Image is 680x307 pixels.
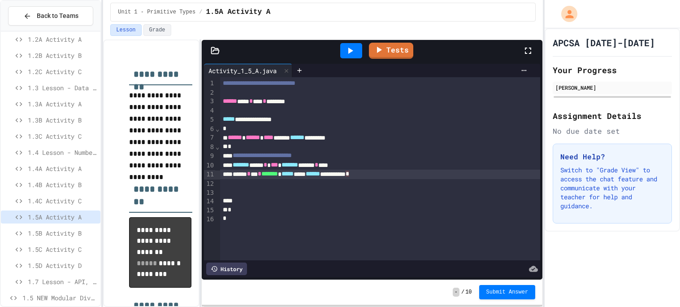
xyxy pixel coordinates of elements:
[199,9,202,16] span: /
[204,180,215,189] div: 12
[204,97,215,106] div: 3
[204,170,215,180] div: 11
[28,83,97,92] span: 1.3 Lesson - Data Types
[22,293,97,303] span: 1.5 NEW Modular Division
[215,125,220,132] span: Fold line
[461,289,464,296] span: /
[118,9,195,16] span: Unit 1 - Primitive Types
[204,106,215,115] div: 4
[369,43,413,59] a: Tests
[28,99,97,109] span: 1.3A Activity A
[28,180,97,189] span: 1.4B Activity B
[560,151,664,162] h3: Need Help?
[204,152,215,161] div: 9
[215,143,220,150] span: Fold line
[143,24,171,36] button: Grade
[28,67,97,76] span: 1.2C Activity C
[560,166,664,211] p: Switch to "Grade View" to access the chat feature and communicate with your teacher for help and ...
[28,245,97,254] span: 1.5C Activity C
[204,161,215,171] div: 10
[204,133,215,143] div: 7
[204,215,215,224] div: 16
[28,35,97,44] span: 1.2A Activity A
[204,125,215,134] div: 6
[37,11,78,21] span: Back to Teams
[555,83,669,92] div: [PERSON_NAME]
[204,79,215,88] div: 1
[206,263,247,275] div: History
[465,289,472,296] span: 10
[204,66,281,75] div: Activity_1_5_A.java
[28,51,97,60] span: 1.2B Activity B
[28,164,97,173] span: 1.4A Activity A
[28,277,97,286] span: 1.7 Lesson - API, Packages, and Classes
[552,4,580,24] div: My Account
[28,148,97,157] span: 1.4 Lesson - Number Calculations
[28,228,97,238] span: 1.5B Activity B
[486,289,528,296] span: Submit Answer
[553,36,655,49] h1: APCSA [DATE]-[DATE]
[204,197,215,206] div: 14
[204,143,215,152] div: 8
[479,285,536,299] button: Submit Answer
[28,212,97,222] span: 1.5A Activity A
[204,206,215,215] div: 15
[110,24,141,36] button: Lesson
[28,132,97,141] span: 1.3C Activity C
[8,6,93,26] button: Back to Teams
[553,64,672,76] h2: Your Progress
[206,7,270,18] span: 1.5A Activity A
[28,196,97,206] span: 1.4C Activity C
[204,115,215,125] div: 5
[553,110,672,122] h2: Assignment Details
[204,88,215,97] div: 2
[28,261,97,270] span: 1.5D Activity D
[204,189,215,197] div: 13
[28,115,97,125] span: 1.3B Activity B
[553,126,672,136] div: No due date set
[453,288,459,297] span: -
[204,64,292,77] div: Activity_1_5_A.java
